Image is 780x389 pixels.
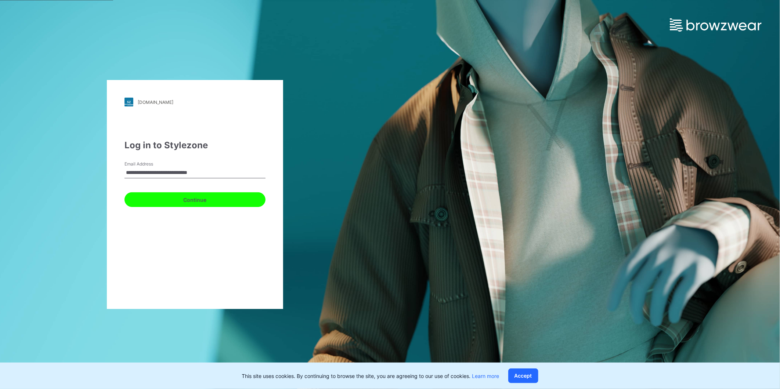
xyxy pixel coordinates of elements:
[670,18,762,32] img: browzwear-logo.e42bd6dac1945053ebaf764b6aa21510.svg
[472,373,499,379] a: Learn more
[124,161,176,167] label: Email Address
[124,98,133,106] img: stylezone-logo.562084cfcfab977791bfbf7441f1a819.svg
[124,98,266,106] a: [DOMAIN_NAME]
[124,192,266,207] button: Continue
[242,372,499,380] p: This site uses cookies. By continuing to browse the site, you are agreeing to our use of cookies.
[124,139,266,152] div: Log in to Stylezone
[138,99,173,105] div: [DOMAIN_NAME]
[508,368,538,383] button: Accept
